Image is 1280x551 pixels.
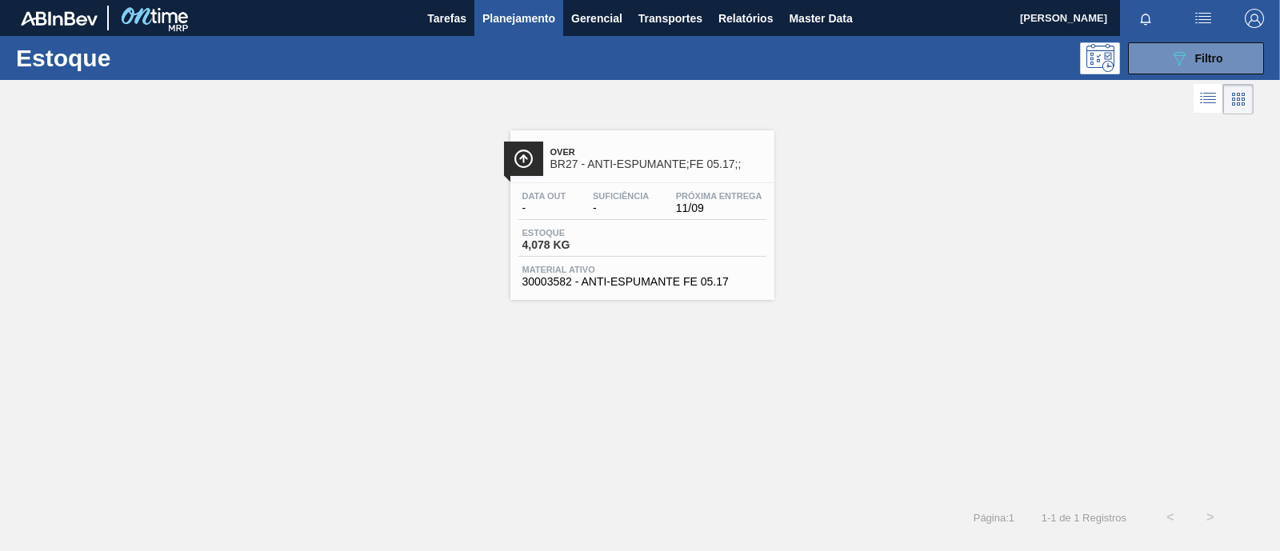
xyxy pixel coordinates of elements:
img: TNhmsLtSVTkK8tSr43FrP2fwEKptu5GPRR3wAAAABJRU5ErkJggg== [21,11,98,26]
span: Relatórios [718,9,773,28]
span: - [593,202,649,214]
div: Pogramando: nenhum usuário selecionado [1080,42,1120,74]
a: ÍconeOverBR27 - ANTI-ESPUMANTE;FE 05.17;;Data out-Suficiência-Próxima Entrega11/09Estoque4,078 KG... [498,118,782,300]
div: Visão em Cards [1223,84,1254,114]
span: BR27 - ANTI-ESPUMANTE;FE 05.17;; [550,158,766,170]
span: 30003582 - ANTI-ESPUMANTE FE 05.17 [522,276,762,288]
span: Página : 1 [974,512,1014,524]
div: Visão em Lista [1194,84,1223,114]
span: Estoque [522,228,634,238]
span: - [522,202,566,214]
span: 11/09 [676,202,762,214]
button: Filtro [1128,42,1264,74]
button: Notificações [1120,7,1171,30]
button: > [1190,497,1230,537]
span: Over [550,147,766,157]
span: Material ativo [522,265,762,274]
span: Gerencial [571,9,622,28]
span: 4,078 KG [522,239,634,251]
span: Suficiência [593,191,649,201]
span: Data out [522,191,566,201]
span: 1 - 1 de 1 Registros [1038,512,1126,524]
img: Ícone [514,149,534,169]
img: Logout [1245,9,1264,28]
span: Master Data [789,9,852,28]
span: Transportes [638,9,702,28]
h1: Estoque [16,49,248,67]
span: Tarefas [427,9,466,28]
span: Planejamento [482,9,555,28]
img: userActions [1194,9,1213,28]
button: < [1150,497,1190,537]
span: Filtro [1195,52,1223,65]
span: Próxima Entrega [676,191,762,201]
